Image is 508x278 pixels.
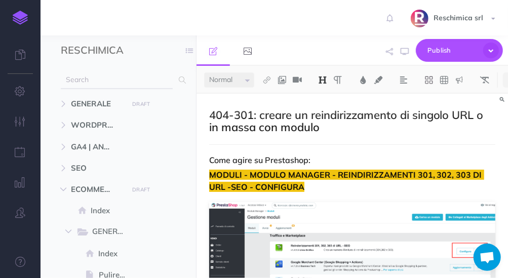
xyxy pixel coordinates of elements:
span: GENERALE [92,225,135,239]
h4: Come agire su Prestashop: [209,156,495,165]
small: DRAFT [132,101,150,107]
img: Paragraph button [333,76,342,84]
div: Aprire la chat [474,244,501,271]
small: DRAFT [132,186,150,193]
span: GENERALE [71,98,123,110]
input: Documentation Name [61,43,180,58]
span: GA4 | ANALYTICS - ANALISI [71,141,123,153]
span: Index [98,248,135,260]
img: Headings dropdown button [318,76,327,84]
span: SEO [71,162,123,174]
img: Link button [262,76,271,84]
h2: 404-301: creare un reindirizzamento di singolo URL o in massa con modulo [209,109,495,133]
span: Index [91,205,135,217]
img: logo-mark.svg [13,11,28,25]
img: Alignment dropdown menu button [399,76,408,84]
img: Add image button [278,76,287,84]
span: Publish [427,43,478,58]
img: Text color button [359,76,368,84]
button: Publish [416,39,503,62]
span: Reschimica srl [428,13,488,22]
span: MODULI - MODULO MANAGER - REINDIRIZZAMENTI 301, 302, 303 DI URL -SEO - CONFIGURA [209,170,484,192]
button: DRAFT [129,98,154,110]
span: ECOMMERCE-PRESTASHOP [71,183,123,195]
img: Clear styles button [480,76,489,84]
button: DRAFT [129,184,154,195]
img: Text background color button [374,76,383,84]
span: WORDPRESS [71,119,123,131]
input: Search [61,71,173,89]
img: Create table button [440,76,449,84]
img: Add video button [293,76,302,84]
img: SYa4djqk1Oq5LKxmPekz2tk21Z5wK9RqXEiubV6a.png [411,10,428,27]
img: Callout dropdown menu button [455,76,464,84]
